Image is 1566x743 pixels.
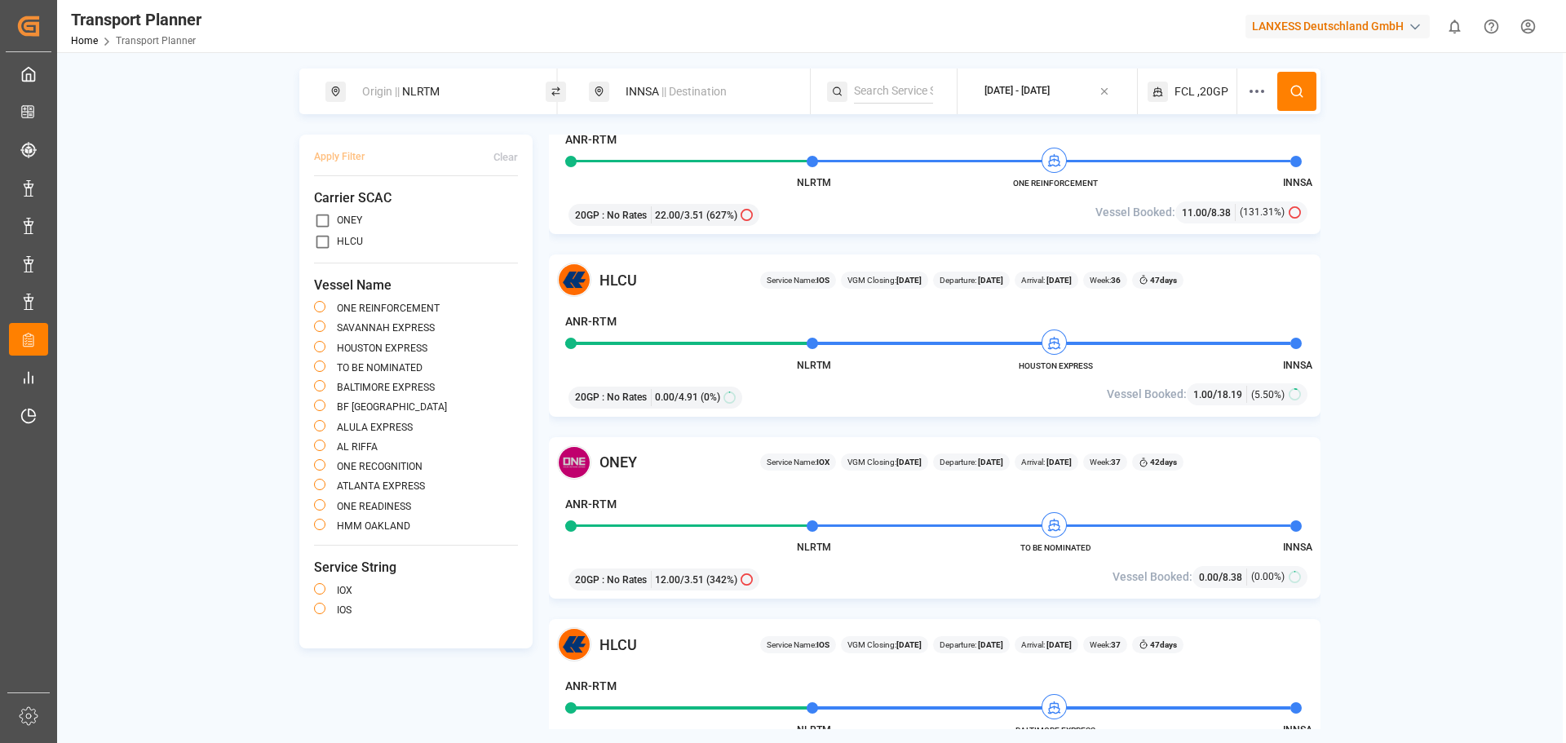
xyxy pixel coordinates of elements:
[1436,8,1473,45] button: show 0 new notifications
[599,269,637,291] span: HLCU
[557,627,591,661] img: Carrier
[337,502,411,511] label: ONE READINESS
[337,237,363,246] label: HLCU
[1182,204,1236,221] div: /
[565,496,617,513] h4: ANR-RTM
[1193,389,1213,400] span: 1.00
[940,639,1003,651] span: Departure:
[940,456,1003,468] span: Departure:
[1021,639,1072,651] span: Arrival:
[1090,456,1121,468] span: Week:
[1090,274,1121,286] span: Week:
[314,558,518,577] span: Service String
[337,343,427,353] label: HOUSTON EXPRESS
[602,573,647,587] span: : No Rates
[767,456,829,468] span: Service Name:
[797,724,831,736] span: NLRTM
[1174,83,1195,100] span: FCL
[984,84,1050,99] div: [DATE] - [DATE]
[1193,386,1247,403] div: /
[1211,207,1231,219] span: 8.38
[1150,640,1177,649] b: 47 days
[1223,572,1242,583] span: 8.38
[701,390,720,405] span: (0%)
[1217,389,1242,400] span: 18.19
[1182,207,1207,219] span: 11.00
[847,639,922,651] span: VGM Closing:
[1283,177,1312,188] span: INNSA
[655,390,698,405] span: 0.00 / 4.91
[575,390,599,405] span: 20GP
[797,177,831,188] span: NLRTM
[767,639,829,651] span: Service Name:
[352,77,529,107] div: NLRTM
[337,215,362,225] label: ONEY
[1095,204,1175,221] span: Vessel Booked:
[1011,542,1100,554] span: TO BE NOMINATED
[1045,640,1072,649] b: [DATE]
[71,35,98,46] a: Home
[847,456,922,468] span: VGM Closing:
[1045,458,1072,467] b: [DATE]
[565,131,617,148] h4: ANR-RTM
[1150,276,1177,285] b: 47 days
[1090,639,1121,651] span: Week:
[1111,276,1121,285] b: 36
[967,76,1127,108] button: [DATE] - [DATE]
[575,208,599,223] span: 20GP
[797,542,831,553] span: NLRTM
[1240,205,1285,219] span: (131.31%)
[1245,15,1430,38] div: LANXESS Deutschland GmbH
[1021,456,1072,468] span: Arrival:
[599,634,637,656] span: HLCU
[1111,640,1121,649] b: 37
[1021,274,1072,286] span: Arrival:
[655,573,704,587] span: 12.00 / 3.51
[1283,542,1312,553] span: INNSA
[1150,458,1177,467] b: 42 days
[940,274,1003,286] span: Departure:
[314,276,518,295] span: Vessel Name
[337,605,352,615] label: IOS
[655,208,704,223] span: 22.00 / 3.51
[565,313,617,330] h4: ANR-RTM
[1011,360,1100,372] span: HOUSTON EXPRESS
[1111,458,1121,467] b: 37
[1045,276,1072,285] b: [DATE]
[847,274,922,286] span: VGM Closing:
[602,208,647,223] span: : No Rates
[1251,387,1285,402] span: (5.50%)
[1283,360,1312,371] span: INNSA
[337,442,378,452] label: AL RIFFA
[1245,11,1436,42] button: LANXESS Deutschland GmbH
[362,85,400,98] span: Origin ||
[557,445,591,480] img: Carrier
[1473,8,1510,45] button: Help Center
[1251,569,1285,584] span: (0.00%)
[337,363,422,373] label: TO BE NOMINATED
[575,573,599,587] span: 20GP
[1011,724,1100,736] span: BALTIMORE EXPRESS
[896,458,922,467] b: [DATE]
[1199,572,1219,583] span: 0.00
[854,79,933,104] input: Search Service String
[896,276,922,285] b: [DATE]
[816,640,829,649] b: IOS
[976,458,1003,467] b: [DATE]
[1107,386,1187,403] span: Vessel Booked:
[767,274,829,286] span: Service Name:
[602,390,647,405] span: : No Rates
[557,263,591,297] img: Carrier
[896,640,922,649] b: [DATE]
[661,85,727,98] span: || Destination
[1199,568,1247,586] div: /
[337,323,435,333] label: SAVANNAH EXPRESS
[816,458,829,467] b: IOX
[565,678,617,695] h4: ANR-RTM
[616,77,792,107] div: INNSA
[337,481,425,491] label: ATLANTA EXPRESS
[337,462,422,471] label: ONE RECOGNITION
[797,360,831,371] span: NLRTM
[337,586,352,595] label: IOX
[337,303,440,313] label: ONE REINFORCEMENT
